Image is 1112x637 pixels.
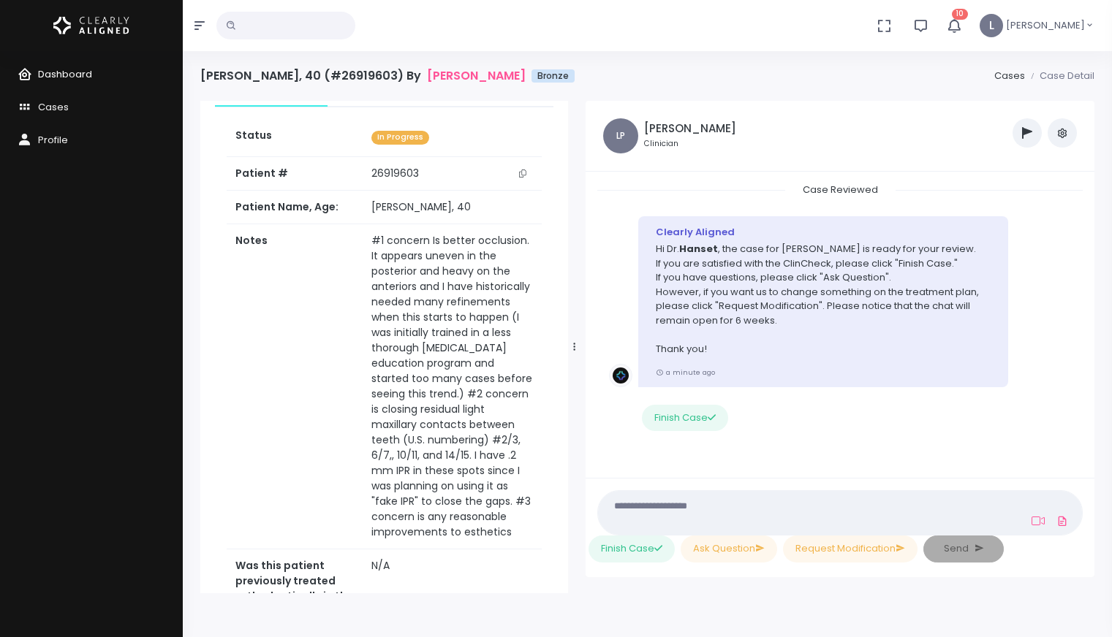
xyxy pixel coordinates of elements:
[681,535,777,562] button: Ask Question
[644,122,736,135] h5: [PERSON_NAME]
[656,242,991,356] p: Hi Dr. , the case for [PERSON_NAME] is ready for your review. If you are satisfied with the ClinC...
[227,549,363,629] th: Was this patient previously treated orthodontically in the past?
[363,191,542,224] td: [PERSON_NAME], 40
[200,101,568,593] div: scrollable content
[227,224,363,549] th: Notes
[656,367,715,377] small: a minute ago
[603,118,638,153] span: LP
[642,405,728,432] button: Finish Case
[994,69,1025,83] a: Cases
[785,178,896,201] span: Case Reviewed
[38,67,92,81] span: Dashboard
[679,242,718,256] b: Hanset
[38,100,69,114] span: Cases
[980,14,1003,37] span: L
[227,191,363,224] th: Patient Name, Age:
[200,69,575,83] h4: [PERSON_NAME], 40 (#26919603) By
[1054,508,1071,534] a: Add Files
[644,138,736,150] small: Clinician
[53,10,129,41] img: Logo Horizontal
[371,131,429,145] span: In Progress
[532,69,575,83] span: Bronze
[783,535,918,562] button: Request Modification
[38,133,68,147] span: Profile
[1025,69,1094,83] li: Case Detail
[227,119,363,156] th: Status
[1029,515,1048,527] a: Add Loom Video
[597,183,1083,464] div: scrollable content
[363,224,542,549] td: #1 concern Is better occlusion. It appears uneven in the posterior and heavy on the anteriors and...
[589,535,675,562] button: Finish Case
[656,225,991,240] div: Clearly Aligned
[363,157,542,191] td: 26919603
[952,9,968,20] span: 10
[427,69,526,83] a: [PERSON_NAME]
[363,549,542,629] td: N/A
[227,156,363,191] th: Patient #
[1006,18,1085,33] span: [PERSON_NAME]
